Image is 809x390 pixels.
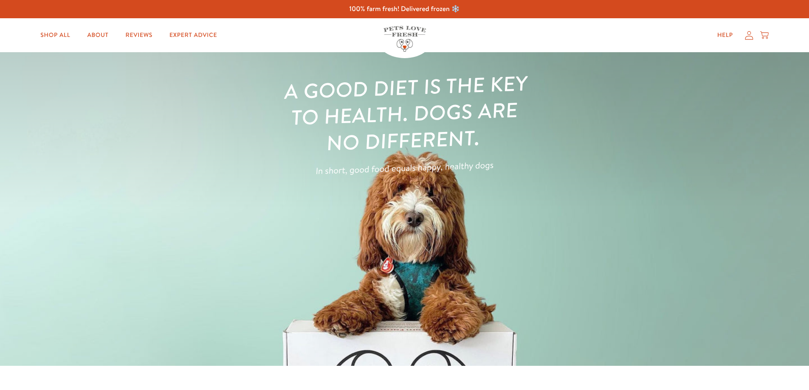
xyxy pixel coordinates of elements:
a: Shop All [34,27,77,44]
a: Expert Advice [163,27,224,44]
h1: A good diet is the key to health. Dogs are no different. [280,70,529,158]
a: About [80,27,115,44]
img: Pets Love Fresh [383,26,426,52]
a: Help [710,27,740,44]
a: Reviews [119,27,159,44]
p: In short, good food equals happy, healthy dogs [282,156,527,180]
